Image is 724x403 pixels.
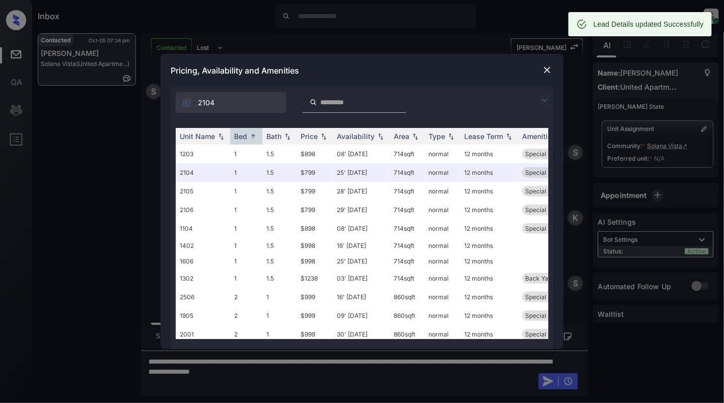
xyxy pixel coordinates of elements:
td: 714 sqft [390,253,424,269]
td: normal [424,288,460,306]
div: Type [428,132,445,141]
td: 1 [262,288,297,306]
img: sorting [319,133,329,140]
td: 2 [230,325,262,344]
td: 12 months [460,253,518,269]
td: 714 sqft [390,182,424,200]
td: 12 months [460,219,518,238]
td: 25' [DATE] [333,163,390,182]
td: $999 [297,325,333,344]
td: 12 months [460,200,518,219]
td: normal [424,163,460,182]
td: 28' [DATE] [333,182,390,200]
img: sorting [282,133,293,140]
div: Availability [337,132,375,141]
img: sorting [410,133,420,140]
td: 2506 [176,288,230,306]
td: normal [424,145,460,163]
span: Special - 01 [525,206,559,214]
td: 12 months [460,288,518,306]
span: Special - 01 [525,150,559,158]
td: 12 months [460,163,518,182]
span: Special - 01 [525,330,559,338]
td: $999 [297,306,333,325]
td: $799 [297,182,333,200]
td: 1606 [176,253,230,269]
td: 2 [230,306,262,325]
span: Special - 01 [525,187,559,195]
td: normal [424,200,460,219]
td: 1.5 [262,145,297,163]
td: 12 months [460,306,518,325]
td: normal [424,219,460,238]
td: 1.5 [262,182,297,200]
div: Amenities [522,132,556,141]
td: 16' [DATE] [333,238,390,253]
td: $999 [297,288,333,306]
td: 1402 [176,238,230,253]
td: 1 [230,182,262,200]
td: 1.5 [262,253,297,269]
td: $799 [297,200,333,219]
span: Special - 01 [525,225,559,232]
td: 1 [230,145,262,163]
span: Special - 01 [525,293,559,301]
td: 2001 [176,325,230,344]
td: 1 [230,163,262,182]
td: 1 [230,238,262,253]
td: 2104 [176,163,230,182]
div: Area [394,132,409,141]
img: close [542,65,552,75]
td: 1 [230,269,262,288]
td: normal [424,269,460,288]
td: 714 sqft [390,163,424,182]
td: 1.5 [262,163,297,182]
td: 1 [230,200,262,219]
td: $1238 [297,269,333,288]
td: 12 months [460,269,518,288]
td: 1.5 [262,269,297,288]
img: sorting [446,133,456,140]
div: Lead Details updated Successfully [594,15,704,33]
img: sorting [216,133,226,140]
td: $799 [297,163,333,182]
div: Unit Name [180,132,215,141]
td: $898 [297,219,333,238]
td: 30' [DATE] [333,325,390,344]
td: 1203 [176,145,230,163]
td: 12 months [460,145,518,163]
td: 12 months [460,182,518,200]
td: 16' [DATE] [333,288,390,306]
td: 12 months [460,325,518,344]
td: normal [424,253,460,269]
td: 714 sqft [390,200,424,219]
td: 2106 [176,200,230,219]
div: Lease Term [464,132,503,141]
td: 29' [DATE] [333,200,390,219]
td: $998 [297,253,333,269]
td: 860 sqft [390,288,424,306]
td: 25' [DATE] [333,253,390,269]
td: 03' [DATE] [333,269,390,288]
td: 1 [230,253,262,269]
span: Special - 01 [525,169,559,176]
td: $898 [297,145,333,163]
div: Bed [234,132,247,141]
img: icon-zuma [182,98,192,108]
img: icon-zuma [310,98,317,107]
td: 2105 [176,182,230,200]
div: Bath [266,132,281,141]
td: normal [424,306,460,325]
td: 1302 [176,269,230,288]
td: 1.5 [262,219,297,238]
td: normal [424,238,460,253]
td: 714 sqft [390,269,424,288]
td: 1 [262,325,297,344]
div: Price [301,132,318,141]
td: 08' [DATE] [333,219,390,238]
td: $998 [297,238,333,253]
span: Back Yard [525,275,554,282]
td: 12 months [460,238,518,253]
td: 714 sqft [390,238,424,253]
td: 860 sqft [390,325,424,344]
